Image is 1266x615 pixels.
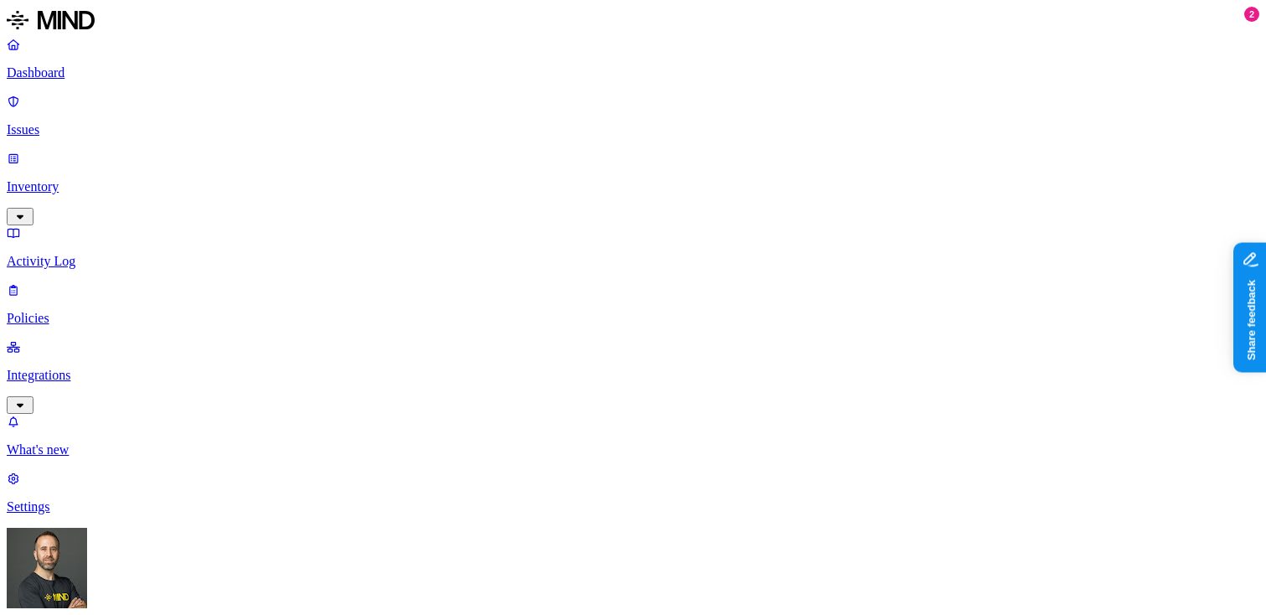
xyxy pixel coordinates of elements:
[7,499,1259,514] p: Settings
[7,94,1259,137] a: Issues
[7,7,95,34] img: MIND
[7,179,1259,194] p: Inventory
[7,282,1259,326] a: Policies
[7,225,1259,269] a: Activity Log
[7,442,1259,457] p: What's new
[7,254,1259,269] p: Activity Log
[7,339,1259,411] a: Integrations
[7,414,1259,457] a: What's new
[7,65,1259,80] p: Dashboard
[7,368,1259,383] p: Integrations
[1244,7,1259,22] div: 2
[7,471,1259,514] a: Settings
[7,311,1259,326] p: Policies
[7,151,1259,223] a: Inventory
[7,122,1259,137] p: Issues
[7,7,1259,37] a: MIND
[7,528,87,608] img: Tom Mayblum
[7,37,1259,80] a: Dashboard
